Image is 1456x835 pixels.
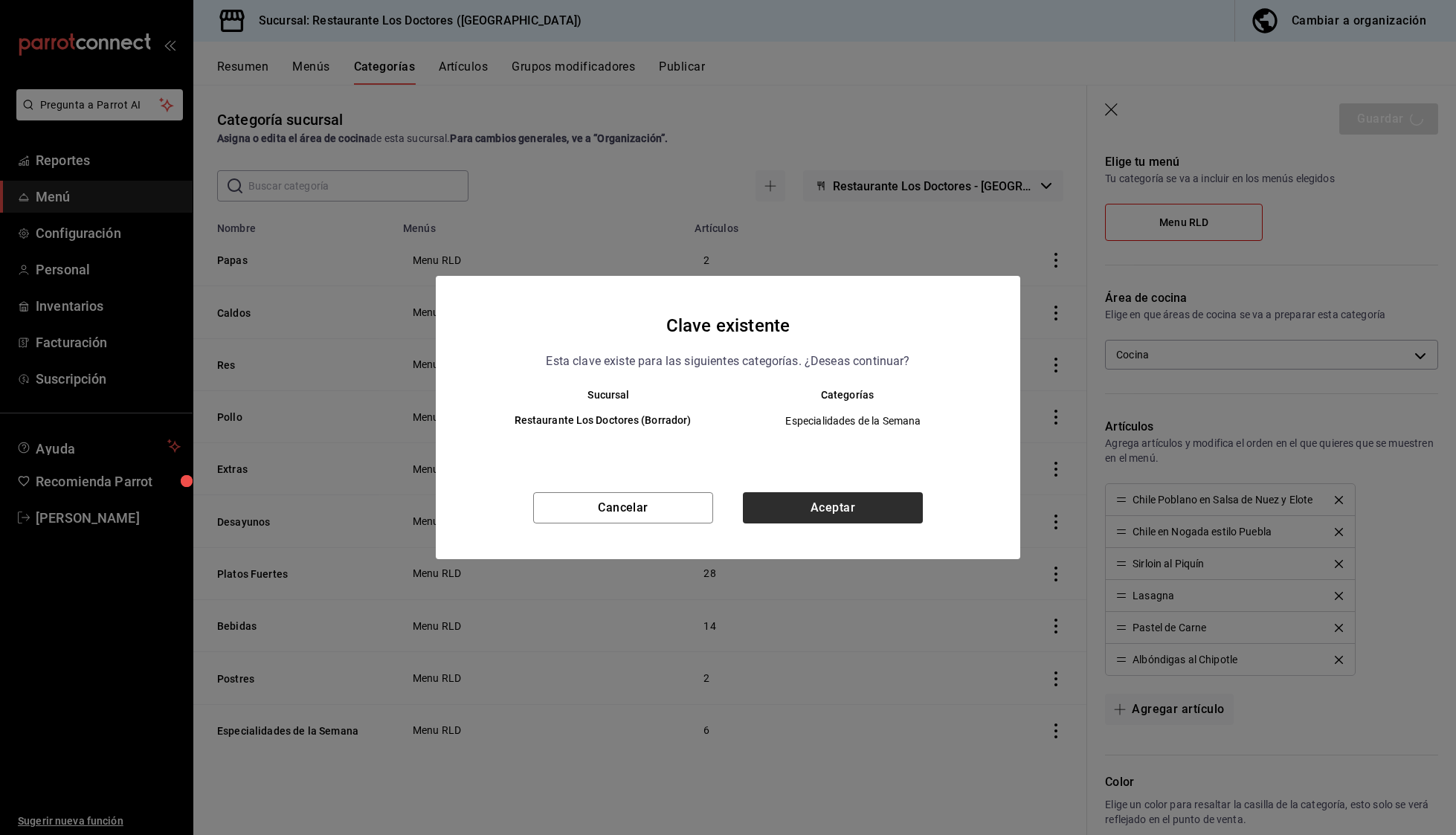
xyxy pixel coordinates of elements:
[728,389,990,401] th: Categorías
[533,492,713,523] button: Cancelar
[489,413,716,429] h6: Restaurante Los Doctores (Borrador)
[466,389,728,401] th: Sucursal
[546,352,909,371] p: Esta clave existe para las siguientes categorías. ¿Deseas continuar?
[666,312,790,340] h4: Clave existente
[741,413,966,428] span: Especialidades de la Semana
[743,492,923,523] button: Aceptar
